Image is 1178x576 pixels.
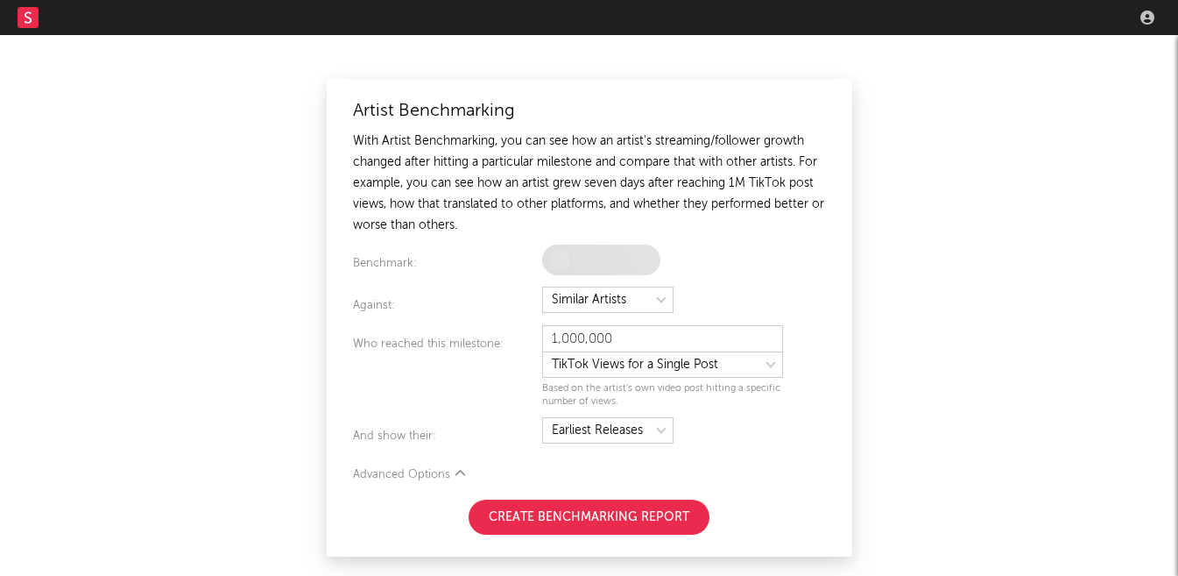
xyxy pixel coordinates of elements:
[353,465,826,486] div: Advanced Options
[353,334,542,409] div: Who reached this milestone:
[353,131,826,236] div: With Artist Benchmarking, you can see how an artist's streaming/follower growth changed after hit...
[469,500,709,535] button: Create Benchmarking Report
[542,382,783,409] div: Based on the artist's own video post hitting a specific number of views.
[353,101,826,122] div: Artist Benchmarking
[542,325,783,352] input: eg. 1,000,000
[353,253,542,278] div: Benchmark:
[353,295,542,316] div: Against:
[353,426,542,447] div: And show their:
